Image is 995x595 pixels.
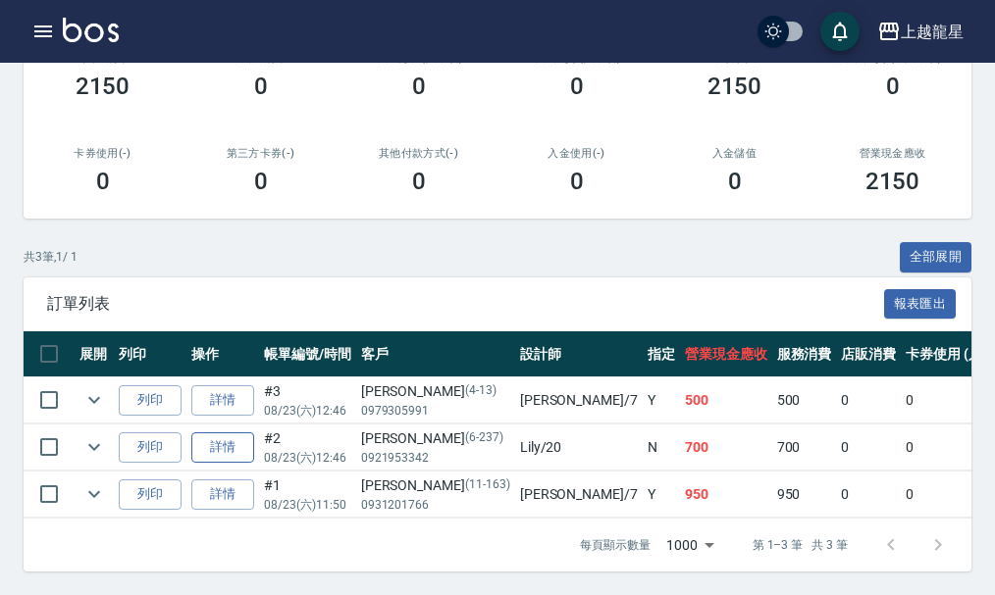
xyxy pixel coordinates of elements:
[643,331,680,377] th: 指定
[836,424,901,471] td: 0
[837,147,948,160] h2: 營業現金應收
[515,377,643,423] td: [PERSON_NAME] /7
[361,402,510,420] p: 0979305991
[884,289,957,320] button: 報表匯出
[658,519,721,571] div: 1000
[772,331,837,377] th: 服務消費
[264,402,351,420] p: 08/23 (六) 12:46
[79,432,109,462] button: expand row
[886,73,900,100] h3: 0
[680,331,772,377] th: 營業現金應收
[356,331,515,377] th: 客戶
[412,168,426,195] h3: 0
[264,449,351,467] p: 08/23 (六) 12:46
[191,385,254,416] a: 詳情
[680,424,772,471] td: 700
[643,471,680,518] td: Y
[643,424,680,471] td: N
[869,12,971,52] button: 上越龍星
[259,331,356,377] th: 帳單編號/時間
[728,168,742,195] h3: 0
[836,377,901,423] td: 0
[836,471,901,518] td: 0
[254,168,268,195] h3: 0
[361,496,510,514] p: 0931201766
[521,147,632,160] h2: 入金使用(-)
[119,479,182,510] button: 列印
[679,147,790,160] h2: 入金儲值
[76,73,131,100] h3: 2150
[363,147,474,160] h2: 其他付款方式(-)
[820,12,860,51] button: save
[205,147,316,160] h2: 第三方卡券(-)
[901,20,964,44] div: 上越龍星
[412,73,426,100] h3: 0
[361,449,510,467] p: 0921953342
[259,377,356,423] td: #3
[707,73,762,100] h3: 2150
[836,331,901,377] th: 店販消費
[465,475,510,496] p: (11-163)
[186,331,259,377] th: 操作
[884,293,957,312] a: 報表匯出
[114,331,186,377] th: 列印
[680,377,772,423] td: 500
[515,331,643,377] th: 設計師
[753,536,848,554] p: 第 1–3 筆 共 3 筆
[465,381,497,402] p: (4-13)
[515,424,643,471] td: Lily /20
[191,432,254,463] a: 詳情
[680,471,772,518] td: 950
[119,432,182,463] button: 列印
[191,479,254,510] a: 詳情
[47,147,158,160] h2: 卡券使用(-)
[361,428,510,449] div: [PERSON_NAME]
[96,168,110,195] h3: 0
[254,73,268,100] h3: 0
[580,536,651,554] p: 每頁顯示數量
[79,385,109,415] button: expand row
[865,168,920,195] h3: 2150
[63,18,119,42] img: Logo
[900,242,972,273] button: 全部展開
[47,294,884,314] span: 訂單列表
[772,424,837,471] td: 700
[264,496,351,514] p: 08/23 (六) 11:50
[361,475,510,496] div: [PERSON_NAME]
[643,377,680,423] td: Y
[24,248,78,266] p: 共 3 筆, 1 / 1
[772,377,837,423] td: 500
[465,428,503,449] p: (6-237)
[259,424,356,471] td: #2
[259,471,356,518] td: #1
[119,385,182,416] button: 列印
[570,73,584,100] h3: 0
[772,471,837,518] td: 950
[79,479,109,509] button: expand row
[570,168,584,195] h3: 0
[515,471,643,518] td: [PERSON_NAME] /7
[361,381,510,402] div: [PERSON_NAME]
[75,331,114,377] th: 展開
